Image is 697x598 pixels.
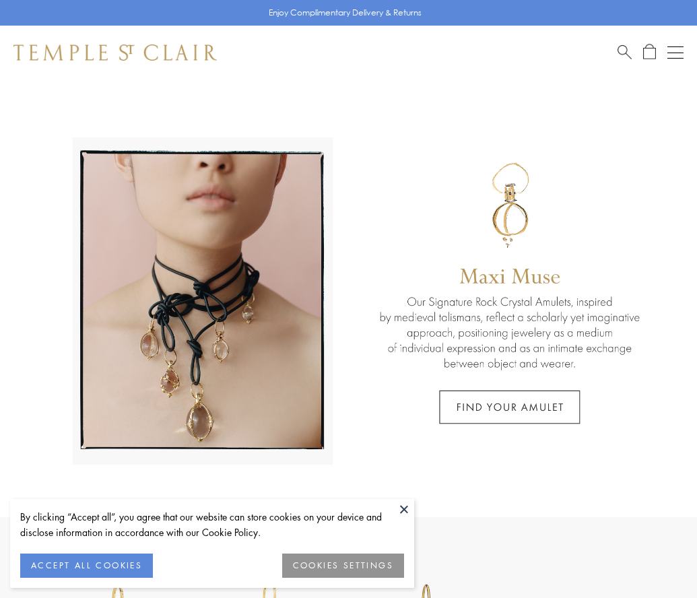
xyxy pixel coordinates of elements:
button: ACCEPT ALL COOKIES [20,554,153,578]
a: Search [618,44,632,61]
div: By clicking “Accept all”, you agree that our website can store cookies on your device and disclos... [20,509,404,540]
a: Open Shopping Bag [643,44,656,61]
p: Enjoy Complimentary Delivery & Returns [269,6,422,20]
button: COOKIES SETTINGS [282,554,404,578]
img: Temple St. Clair [13,44,217,61]
button: Open navigation [667,44,684,61]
